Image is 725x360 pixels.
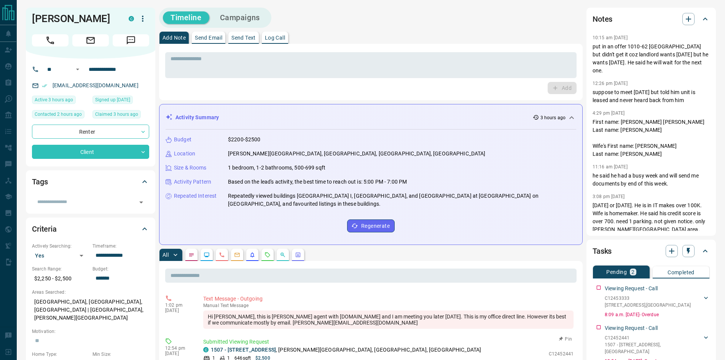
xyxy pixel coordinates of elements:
p: $2,250 - $2,500 [32,272,89,285]
p: Repeated Interest [174,192,217,200]
svg: Email Verified [42,83,47,88]
span: Message [113,34,149,46]
p: 8:09 a.m. [DATE] - Overdue [605,311,710,318]
p: Activity Pattern [174,178,211,186]
p: put in an offer 1010-62 [GEOGRAPHIC_DATA] but didn't get it coz landlord wants [DATE] but he want... [593,43,710,75]
p: C12452441 [549,350,574,357]
p: , [PERSON_NAME][GEOGRAPHIC_DATA], [GEOGRAPHIC_DATA], [GEOGRAPHIC_DATA] [211,346,481,354]
p: he said he had a busy week and will send me documents by end of this week. [593,172,710,188]
h2: Notes [593,13,612,25]
p: Location [174,150,195,158]
div: Tasks [593,242,710,260]
p: [STREET_ADDRESS] , [GEOGRAPHIC_DATA] [605,302,691,309]
p: [DATE] [165,308,192,313]
p: 12:54 pm [165,346,192,351]
p: 4:29 pm [DATE] [593,110,625,116]
p: [GEOGRAPHIC_DATA], [GEOGRAPHIC_DATA], [GEOGRAPHIC_DATA] | [GEOGRAPHIC_DATA], [PERSON_NAME][GEOGRA... [32,296,149,324]
p: [PERSON_NAME][GEOGRAPHIC_DATA], [GEOGRAPHIC_DATA], [GEOGRAPHIC_DATA], [GEOGRAPHIC_DATA] [228,150,485,158]
div: C12453333[STREET_ADDRESS],[GEOGRAPHIC_DATA] [605,293,710,310]
div: condos.ca [129,16,134,21]
svg: Emails [234,252,240,258]
p: 3 hours ago [540,114,566,121]
p: 10:15 am [DATE] [593,35,628,40]
div: condos.ca [203,347,209,352]
p: 1:02 pm [165,302,192,308]
p: Log Call [265,35,285,40]
span: manual [203,303,219,308]
div: C124524411507 - [STREET_ADDRESS],[GEOGRAPHIC_DATA] [605,333,710,357]
p: Motivation: [32,328,149,335]
p: Activity Summary [175,114,219,122]
p: Budget: [92,266,149,272]
div: Activity Summary3 hours ago [166,110,576,125]
span: Signed up [DATE] [95,96,130,104]
p: Budget [174,136,191,144]
p: Timeframe: [92,243,149,250]
div: Yes [32,250,89,262]
p: Actively Searching: [32,243,89,250]
p: 12:26 pm [DATE] [593,81,628,86]
p: Send Email [195,35,222,40]
div: Tue Jun 28 2022 [92,96,149,106]
span: Claimed 3 hours ago [95,110,138,118]
p: All [163,252,169,258]
h2: Tags [32,176,48,188]
p: Repeatedly viewed buildings [GEOGRAPHIC_DATA] I, [GEOGRAPHIC_DATA], and [GEOGRAPHIC_DATA] at [GEO... [228,192,576,208]
svg: Notes [188,252,194,258]
div: Tue Oct 14 2025 [32,110,89,121]
svg: Lead Browsing Activity [204,252,210,258]
p: 1 bedroom, 1-2 bathrooms, 500-699 sqft [228,164,325,172]
div: Tue Oct 14 2025 [32,96,89,106]
p: Text Message [203,303,574,308]
div: Hi [PERSON_NAME], this is [PERSON_NAME] agent with [DOMAIN_NAME] and I am meeting you later [DATE... [203,310,574,329]
button: Pin [555,336,577,342]
svg: Listing Alerts [249,252,255,258]
p: First name: [PERSON_NAME] [PERSON_NAME] Last name: [PERSON_NAME] Wife's First name: [PERSON_NAME]... [593,118,710,158]
span: Call [32,34,69,46]
p: Text Message - Outgoing [203,295,574,303]
span: Email [72,34,109,46]
p: Send Text [231,35,256,40]
p: $2200-$2500 [228,136,260,144]
button: Timeline [163,11,209,24]
p: C12453333 [605,295,691,302]
svg: Agent Actions [295,252,301,258]
div: Client [32,145,149,159]
p: suppose to meet [DATE] but told him unit is leased and never heard back from him [593,88,710,104]
h1: [PERSON_NAME] [32,13,117,25]
p: 3:08 pm [DATE] [593,194,625,199]
p: [DATE] or [DATE]. He is in IT makes over 100K. Wife is homemaker. He said his credit score is ove... [593,202,710,234]
span: Contacted 2 hours ago [35,110,82,118]
a: 1507 - [STREET_ADDRESS] [211,347,276,353]
p: Pending [606,269,627,275]
div: Criteria [32,220,149,238]
p: Size & Rooms [174,164,207,172]
p: Viewing Request - Call [605,324,658,332]
h2: Tasks [593,245,612,257]
svg: Requests [265,252,271,258]
div: Notes [593,10,710,28]
div: Tags [32,173,149,191]
svg: Opportunities [280,252,286,258]
div: Renter [32,125,149,139]
p: Completed [668,270,695,275]
p: C12452441 [605,334,702,341]
div: Tue Oct 14 2025 [92,110,149,121]
button: Campaigns [212,11,268,24]
p: Submitted Viewing Request [203,338,574,346]
h2: Criteria [32,223,57,235]
button: Open [73,65,82,74]
p: Search Range: [32,266,89,272]
p: Areas Searched: [32,289,149,296]
p: 11:16 am [DATE] [593,164,628,170]
span: Active 3 hours ago [35,96,73,104]
svg: Calls [219,252,225,258]
p: Add Note [163,35,186,40]
a: [EMAIL_ADDRESS][DOMAIN_NAME] [53,82,139,88]
button: Regenerate [347,219,395,232]
p: 2 [631,269,634,275]
p: Home Type: [32,351,89,358]
p: 1507 - [STREET_ADDRESS] , [GEOGRAPHIC_DATA] [605,341,702,355]
button: Open [136,197,147,208]
p: [DATE] [165,351,192,356]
